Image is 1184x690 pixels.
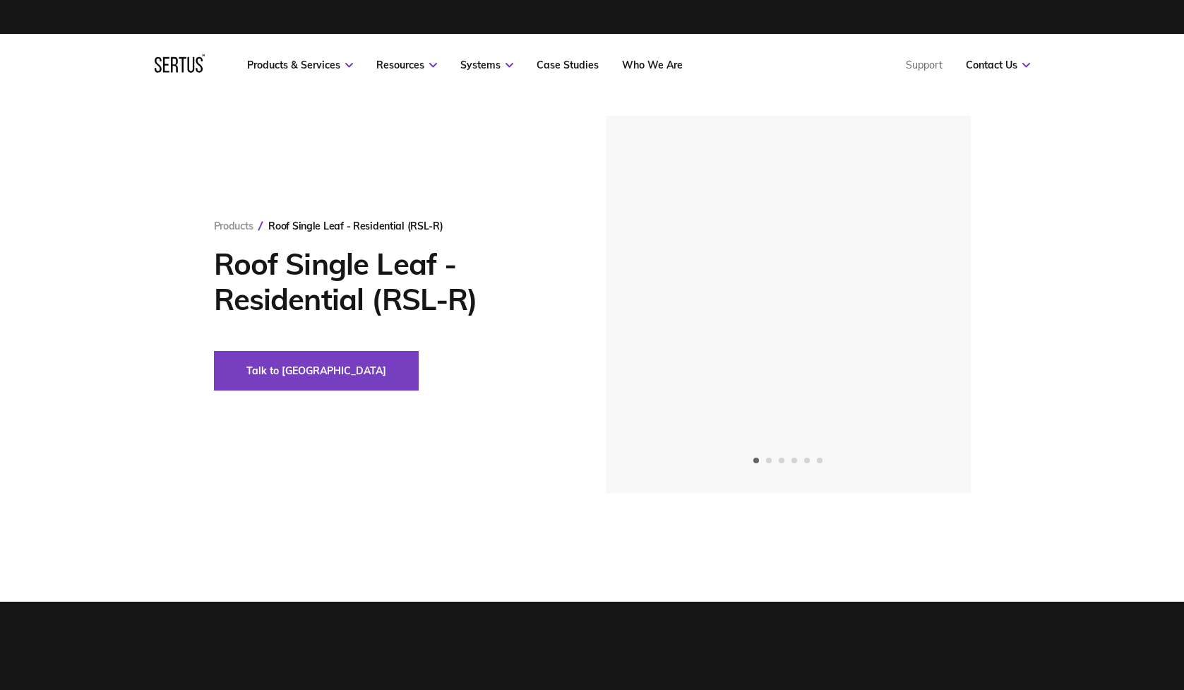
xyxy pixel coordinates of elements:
h1: Roof Single Leaf - Residential (RSL-R) [214,246,563,317]
a: Support [906,59,943,71]
a: Systems [460,59,513,71]
a: Case Studies [537,59,599,71]
a: Contact Us [966,59,1030,71]
a: Resources [376,59,437,71]
a: Products [214,220,253,232]
span: Go to slide 5 [804,458,810,463]
span: Go to slide 4 [791,458,797,463]
a: Products & Services [247,59,353,71]
button: Talk to [GEOGRAPHIC_DATA] [214,351,419,391]
span: Go to slide 3 [779,458,784,463]
span: Go to slide 6 [817,458,823,463]
a: Who We Are [622,59,683,71]
span: Go to slide 2 [766,458,772,463]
